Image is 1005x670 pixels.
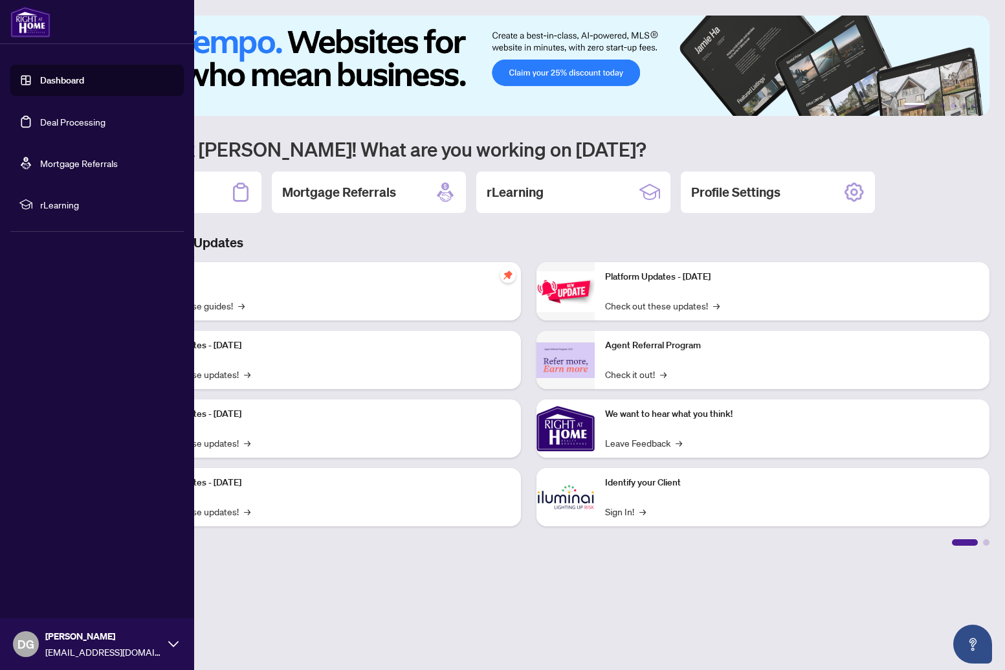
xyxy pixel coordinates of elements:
a: Check out these updates!→ [605,298,720,313]
img: Platform Updates - June 23, 2025 [536,271,595,312]
button: Open asap [953,625,992,664]
h3: Brokerage & Industry Updates [67,234,989,252]
button: 4 [951,103,956,108]
button: 2 [930,103,935,108]
img: logo [10,6,50,38]
a: Mortgage Referrals [40,157,118,169]
span: → [639,504,646,519]
a: Deal Processing [40,116,105,128]
span: DG [17,635,34,653]
span: → [238,298,245,313]
span: rLearning [40,197,175,212]
p: Platform Updates - [DATE] [605,270,980,284]
span: → [676,436,682,450]
span: → [660,367,667,381]
span: [EMAIL_ADDRESS][DOMAIN_NAME] [45,645,162,659]
span: → [244,436,250,450]
p: We want to hear what you think! [605,407,980,421]
button: 5 [961,103,966,108]
button: 1 [904,103,925,108]
img: Slide 0 [67,16,989,116]
h1: Welcome back [PERSON_NAME]! What are you working on [DATE]? [67,137,989,161]
img: We want to hear what you think! [536,399,595,458]
button: 6 [971,103,977,108]
p: Platform Updates - [DATE] [136,407,511,421]
a: Check it out!→ [605,367,667,381]
span: → [244,504,250,519]
p: Platform Updates - [DATE] [136,339,511,353]
a: Dashboard [40,74,84,86]
p: Agent Referral Program [605,339,980,353]
a: Leave Feedback→ [605,436,682,450]
img: Identify your Client [536,468,595,526]
h2: Profile Settings [691,183,780,201]
span: pushpin [500,267,516,283]
span: [PERSON_NAME] [45,629,162,643]
span: → [244,367,250,381]
p: Self-Help [136,270,511,284]
a: Sign In!→ [605,504,646,519]
button: 3 [940,103,945,108]
span: → [713,298,720,313]
p: Identify your Client [605,476,980,490]
img: Agent Referral Program [536,342,595,378]
h2: rLearning [487,183,544,201]
h2: Mortgage Referrals [282,183,396,201]
p: Platform Updates - [DATE] [136,476,511,490]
